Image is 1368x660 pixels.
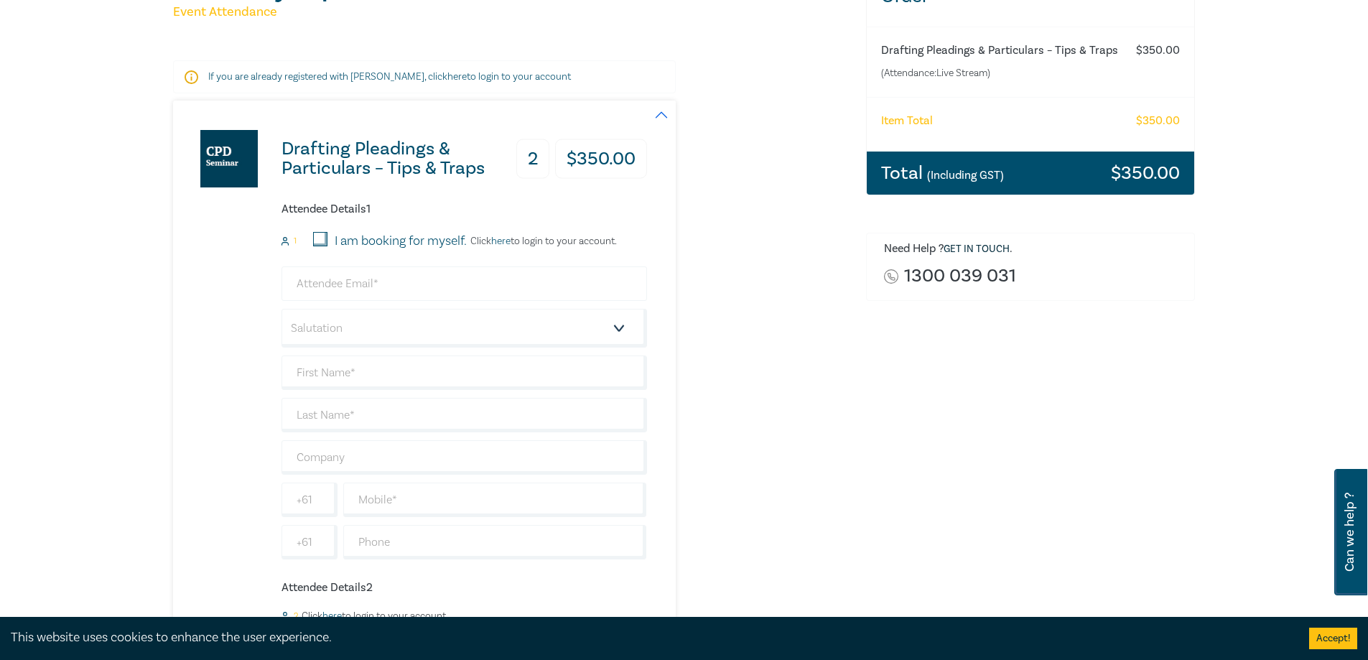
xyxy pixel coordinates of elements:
a: here [491,235,511,248]
label: I am booking for myself. [335,232,467,251]
p: Click to login to your account. [467,236,617,247]
button: Accept cookies [1309,628,1357,649]
a: here [447,70,467,83]
a: 1300 039 031 [904,266,1016,286]
small: (Including GST) [927,168,1004,182]
p: Click to login to your account. [298,610,448,622]
h6: Drafting Pleadings & Particulars – Tips & Traps [881,44,1123,57]
h6: Attendee Details 1 [281,203,647,216]
input: First Name* [281,355,647,390]
h6: $ 350.00 [1136,44,1180,57]
h5: Event Attendance [173,4,849,21]
h3: Total [881,164,1004,182]
h6: Need Help ? . [884,242,1184,256]
img: Drafting Pleadings & Particulars – Tips & Traps [200,130,258,187]
h6: Item Total [881,114,933,128]
small: 2 [294,611,298,621]
input: Mobile* [343,483,647,517]
span: Can we help ? [1343,478,1357,587]
h3: $ 350.00 [555,139,647,179]
h3: 2 [516,139,549,179]
small: 1 [294,236,297,246]
h6: Attendee Details 2 [281,581,647,595]
h3: $ 350.00 [1111,164,1180,182]
h3: Drafting Pleadings & Particulars – Tips & Traps [281,139,518,178]
small: (Attendance: Live Stream ) [881,66,1123,80]
input: Company [281,440,647,475]
input: +61 [281,525,338,559]
div: This website uses cookies to enhance the user experience. [11,628,1288,647]
input: Last Name* [281,398,647,432]
input: Phone [343,525,647,559]
input: +61 [281,483,338,517]
p: If you are already registered with [PERSON_NAME], click to login to your account [208,70,641,84]
input: Attendee Email* [281,266,647,301]
a: Get in touch [944,243,1010,256]
h6: $ 350.00 [1136,114,1180,128]
a: here [322,610,342,623]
